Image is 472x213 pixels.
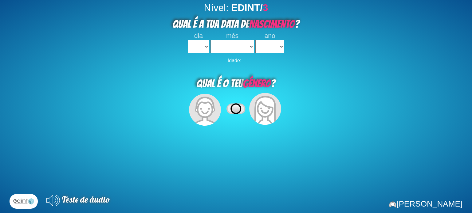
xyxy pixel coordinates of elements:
[194,32,203,40] span: dia
[204,2,229,13] span: Nível:
[389,199,463,209] div: [PERSON_NAME]
[228,58,241,63] span: Idade:
[226,32,238,40] span: mês
[62,194,110,205] span: Teste de áudio
[172,18,300,30] span: QUAL É A TUA DATA DE ?
[11,196,36,207] img: l
[264,32,275,40] span: ano
[231,2,268,13] b: EDINT/
[196,78,276,89] span: QUAL É O TEU ?
[263,2,268,13] span: 3
[243,58,244,63] b: -
[243,78,271,89] span: GÉNERO
[249,18,295,30] span: NASCIMENTO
